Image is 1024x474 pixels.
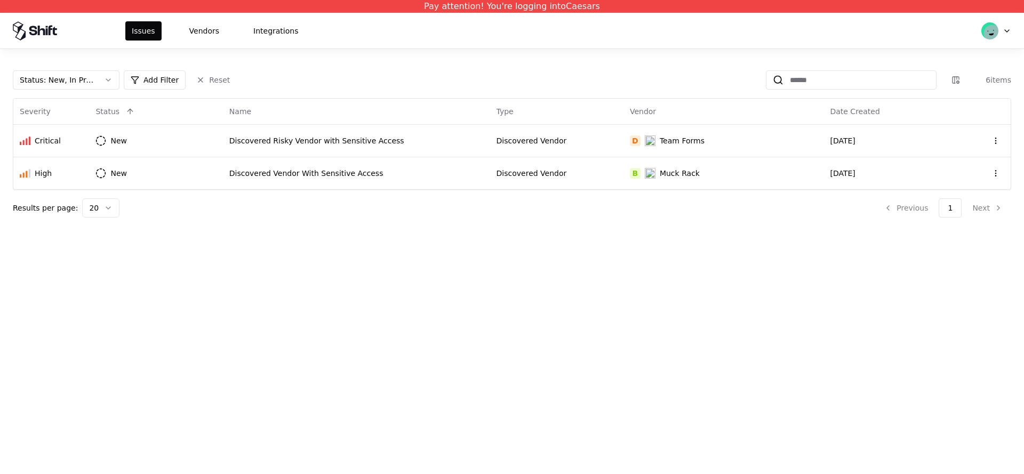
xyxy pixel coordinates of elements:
div: Team Forms [660,135,705,146]
div: Discovered Vendor With Sensitive Access [229,168,484,179]
div: Type [497,106,514,117]
img: Muck Rack [645,168,655,179]
div: D [630,135,641,146]
div: [DATE] [830,168,950,179]
button: 1 [939,198,962,218]
div: Name [229,106,251,117]
p: Results per page: [13,203,78,213]
button: New [95,164,146,183]
button: Reset [190,70,236,90]
div: High [35,168,52,179]
div: Discovered Risky Vendor with Sensitive Access [229,135,484,146]
div: Status : New, In Progress [20,75,95,85]
div: [DATE] [830,135,950,146]
div: Severity [20,106,51,117]
div: Critical [35,135,61,146]
div: B [630,168,641,179]
button: Add Filter [124,70,186,90]
button: New [95,131,146,150]
div: 6 items [969,75,1011,85]
div: Vendor [630,106,656,117]
nav: pagination [875,198,1011,218]
button: Issues [125,21,162,41]
div: Discovered Vendor [497,135,617,146]
img: Team Forms [645,135,655,146]
div: Muck Rack [660,168,700,179]
div: New [110,168,127,179]
div: Discovered Vendor [497,168,617,179]
button: Integrations [247,21,305,41]
div: Status [95,106,119,117]
div: New [110,135,127,146]
button: Vendors [183,21,226,41]
div: Date Created [830,106,879,117]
